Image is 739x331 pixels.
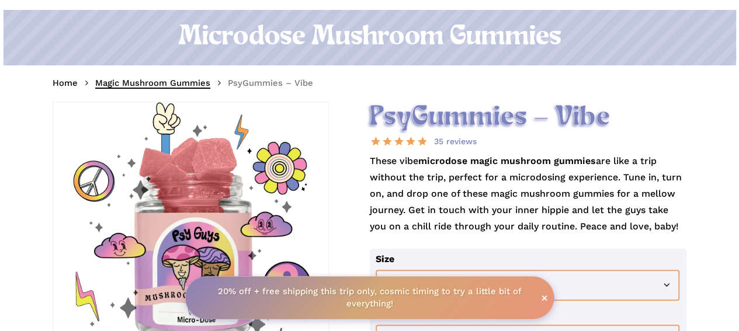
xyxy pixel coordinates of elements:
a: Home [53,77,78,89]
a: Magic Mushroom Gummies [95,77,210,89]
strong: 20% off + free shipping this trip only, cosmic timing to try a little bit of everything! [218,285,522,308]
label: Size [376,253,394,264]
span: × [541,291,548,302]
h1: Microdose Mushroom Gummies [53,21,686,54]
strong: microdose magic mushroom gummies [418,155,596,166]
span: PsyGummies – Vibe [228,78,313,88]
p: These vibe are like a trip without the trip, perfect for a microdosing experience. Tune in, turn ... [370,153,687,249]
h2: PsyGummies – Vibe [370,102,687,134]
